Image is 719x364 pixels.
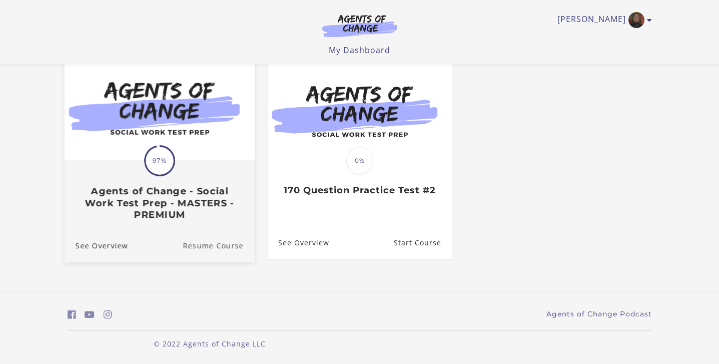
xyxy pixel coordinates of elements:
img: Agents of Change Logo [312,14,408,37]
a: My Dashboard [329,45,390,56]
a: https://www.facebook.com/groups/aswbtestprep (Open in a new window) [68,307,76,322]
a: https://www.instagram.com/agentsofchangeprep/ (Open in a new window) [104,307,112,322]
a: Agents of Change Podcast [546,309,652,319]
i: https://www.youtube.com/c/AgentsofChangeTestPrepbyMeaganMitchell (Open in a new window) [85,310,95,319]
i: https://www.instagram.com/agentsofchangeprep/ (Open in a new window) [104,310,112,319]
a: 170 Question Practice Test #2: See Overview [268,226,329,259]
a: Agents of Change - Social Work Test Prep - MASTERS - PREMIUM: Resume Course [183,228,255,262]
a: https://www.youtube.com/c/AgentsofChangeTestPrepbyMeaganMitchell (Open in a new window) [85,307,95,322]
a: Toggle menu [557,12,647,28]
a: 170 Question Practice Test #2: Resume Course [393,226,451,259]
a: Agents of Change - Social Work Test Prep - MASTERS - PREMIUM: See Overview [64,228,128,262]
h3: Agents of Change - Social Work Test Prep - MASTERS - PREMIUM [75,185,243,220]
h3: 170 Question Practice Test #2 [278,185,441,196]
span: 0% [346,147,373,174]
span: 97% [146,147,174,175]
i: https://www.facebook.com/groups/aswbtestprep (Open in a new window) [68,310,76,319]
p: © 2022 Agents of Change LLC [68,338,352,349]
